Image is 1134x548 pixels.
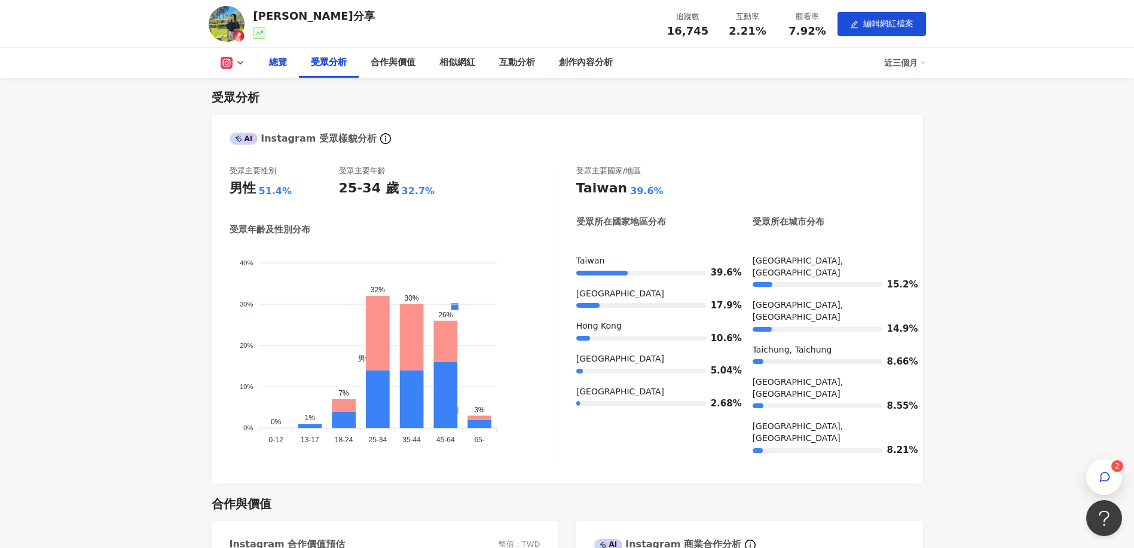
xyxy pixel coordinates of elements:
button: edit編輯網紅檔案 [837,12,926,36]
div: 創作內容分析 [559,56,613,70]
div: 51.4% [259,185,292,198]
div: Taiwan [576,255,729,267]
div: Taiwan [576,179,627,198]
div: [GEOGRAPHIC_DATA] [576,353,729,365]
div: 受眾年齡及性別分布 [230,224,310,236]
div: 受眾所在城市分布 [753,216,824,228]
div: 受眾主要國家/地區 [576,166,641,176]
span: 10.6% [711,334,729,343]
span: 8.21% [887,446,905,455]
div: 總覽 [269,56,287,70]
div: [GEOGRAPHIC_DATA] [576,386,729,398]
tspan: 20% [240,342,253,349]
span: edit [850,20,858,29]
span: 男性 [349,354,372,363]
div: 受眾分析 [311,56,347,70]
span: 39.6% [711,268,729,277]
div: 受眾主要年齡 [339,166,386,176]
div: 觀看率 [785,11,830,23]
span: 2 [1115,462,1120,470]
img: KOL Avatar [209,6,244,42]
tspan: 25-34 [368,436,387,444]
div: 受眾分析 [212,89,259,106]
div: Taichung, Taichung [753,344,905,356]
button: 2 [1086,459,1122,495]
span: 2.21% [729,25,766,37]
iframe: Help Scout Beacon - Open [1086,500,1122,536]
div: [GEOGRAPHIC_DATA], [GEOGRAPHIC_DATA] [753,299,905,323]
div: 受眾所在國家地區分布 [576,216,666,228]
tspan: 0% [243,424,253,431]
tspan: 0-12 [268,436,283,444]
span: 2.68% [711,399,729,408]
span: 15.2% [887,280,905,289]
span: 編輯網紅檔案 [863,19,913,28]
span: info-circle [378,131,393,146]
div: 受眾主要性別 [230,166,276,176]
tspan: 65- [474,436,484,444]
div: 男性 [230,179,256,198]
tspan: 18-24 [334,436,353,444]
div: Hong Kong [576,320,729,332]
div: AI [230,133,258,145]
div: 相似網紅 [439,56,475,70]
div: 互動分析 [499,56,535,70]
tspan: 13-17 [301,436,319,444]
tspan: 10% [240,383,253,390]
div: 32.7% [402,185,435,198]
span: 8.55% [887,402,905,411]
div: Instagram 受眾樣貌分析 [230,132,377,145]
div: [GEOGRAPHIC_DATA] [576,288,729,300]
tspan: 35-44 [402,436,421,444]
div: 互動率 [725,11,771,23]
sup: 2 [1111,460,1123,472]
span: 14.9% [887,324,905,333]
div: [GEOGRAPHIC_DATA], [GEOGRAPHIC_DATA] [753,255,905,278]
span: 17.9% [711,301,729,310]
span: 5.04% [711,366,729,375]
div: 合作與價值 [371,56,415,70]
div: [PERSON_NAME]分享 [253,8,375,23]
div: 合作與價值 [212,495,271,512]
div: [GEOGRAPHIC_DATA], [GEOGRAPHIC_DATA] [753,376,905,400]
div: [GEOGRAPHIC_DATA], [GEOGRAPHIC_DATA] [753,421,905,444]
tspan: 30% [240,301,253,308]
div: 39.6% [630,185,664,198]
span: 7.92% [788,25,826,37]
div: 25-34 歲 [339,179,399,198]
span: 8.66% [887,357,905,366]
tspan: 40% [240,259,253,267]
tspan: 45-64 [436,436,455,444]
div: 追蹤數 [665,11,711,23]
span: 16,745 [667,25,708,37]
div: 近三個月 [884,53,926,72]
